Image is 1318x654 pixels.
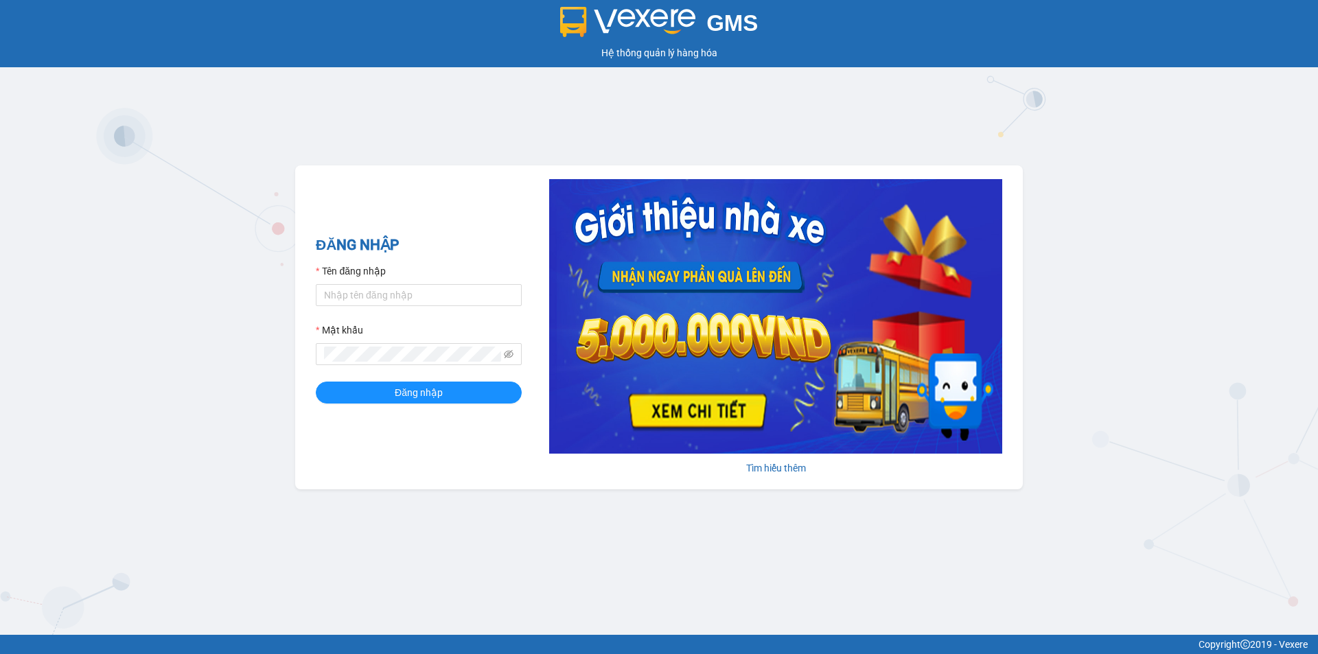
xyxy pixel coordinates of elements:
div: Hệ thống quản lý hàng hóa [3,45,1315,60]
span: Đăng nhập [395,385,443,400]
span: GMS [706,10,758,36]
label: Tên đăng nhập [316,264,386,279]
h2: ĐĂNG NHẬP [316,234,522,257]
input: Mật khẩu [324,347,501,362]
span: eye-invisible [504,349,513,359]
img: banner-0 [549,179,1002,454]
label: Mật khẩu [316,323,363,338]
div: Copyright 2019 - Vexere [10,637,1308,652]
input: Tên đăng nhập [316,284,522,306]
span: copyright [1240,640,1250,649]
img: logo 2 [560,7,696,37]
div: Tìm hiểu thêm [549,460,1002,476]
a: GMS [560,21,759,32]
button: Đăng nhập [316,382,522,404]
